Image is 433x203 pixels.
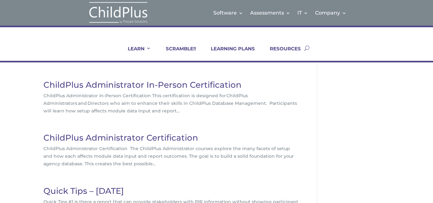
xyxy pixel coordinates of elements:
a: ChildPlus Administrator In-Person Certification [43,80,242,90]
a: SCRAMBLE!! [158,46,196,61]
article: ChildPlus Administrator Certification The ChildPlus Administrator courses explore the many facets... [43,134,299,168]
a: LEARNING PLANS [203,46,255,61]
article: ChildPlus Administrator In-Person Certification This certification is designed for ChildPlus Admi... [43,81,299,115]
a: ChildPlus Administrator Certification [43,133,198,143]
a: Quick Tips – [DATE] [43,186,124,196]
a: LEARN [120,46,151,61]
a: RESOURCES [262,46,301,61]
